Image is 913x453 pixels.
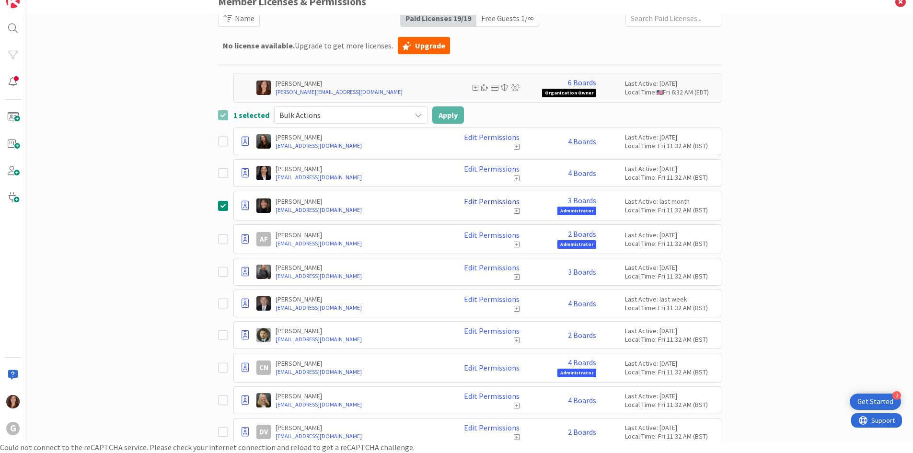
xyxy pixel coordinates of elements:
a: 2 Boards [568,428,596,436]
div: Last Active: [DATE] [625,392,716,400]
div: DV [256,425,271,439]
div: Last Active: [DATE] [625,133,716,141]
p: [PERSON_NAME] [276,423,443,432]
a: [EMAIL_ADDRESS][DOMAIN_NAME] [276,400,443,409]
a: Edit Permissions [464,133,520,141]
a: [EMAIL_ADDRESS][DOMAIN_NAME] [276,206,443,214]
div: CN [256,360,271,375]
div: Open Get Started checklist, remaining modules: 3 [850,394,901,410]
p: [PERSON_NAME] [276,392,443,400]
div: Local Time: Fri 11:32 AM (BST) [625,173,716,182]
input: Search Paid Licenses... [625,10,721,27]
p: [PERSON_NAME] [276,231,443,239]
a: 4 Boards [568,396,596,405]
span: Administrator [557,369,596,377]
div: Last Active: [DATE] [625,263,716,272]
div: Local Time: Fri 11:32 AM (BST) [625,368,716,376]
a: Edit Permissions [464,231,520,239]
span: Name [235,12,254,24]
button: Apply [432,106,464,124]
div: Local Time: Fri 11:32 AM (BST) [625,206,716,214]
img: AB [256,198,271,213]
a: [EMAIL_ADDRESS][DOMAIN_NAME] [276,368,443,376]
a: [EMAIL_ADDRESS][DOMAIN_NAME] [276,239,443,248]
a: 4 Boards [568,358,596,367]
a: [EMAIL_ADDRESS][DOMAIN_NAME] [276,432,443,441]
a: Edit Permissions [464,263,520,272]
a: [EMAIL_ADDRESS][DOMAIN_NAME] [276,141,443,150]
a: 4 Boards [568,137,596,146]
a: Edit Permissions [464,295,520,303]
a: 6 Boards [568,78,596,87]
a: Edit Permissions [464,363,520,372]
a: 3 Boards [568,196,596,205]
div: Local Time: Fri 11:32 AM (BST) [625,335,716,344]
span: Administrator [557,207,596,215]
img: DS [256,393,271,407]
a: Edit Permissions [464,326,520,335]
div: Paid Licenses 19 / 19 [401,10,476,26]
div: Get Started [857,397,893,407]
img: BG [256,296,271,311]
a: Upgrade [398,37,450,54]
a: Edit Permissions [464,392,520,400]
div: Free Guests 1 / ∞ [476,10,539,26]
div: Local Time: Fri 11:32 AM (BST) [625,303,716,312]
div: Local Time: Fri 11:32 AM (BST) [625,272,716,280]
a: 4 Boards [568,299,596,308]
a: 4 Boards [568,169,596,177]
div: Last Active: [DATE] [625,326,716,335]
span: Organization Owner [542,89,596,97]
div: Last Active: [DATE] [625,423,716,432]
div: Last Active: last month [625,197,716,206]
span: Support [20,1,44,13]
p: [PERSON_NAME] [276,359,443,368]
img: CA [256,81,271,95]
p: [PERSON_NAME] [276,164,443,173]
div: Last Active: last week [625,295,716,303]
div: Local Time: Fri 11:32 AM (BST) [625,141,716,150]
div: G [6,422,20,435]
div: Local Time: Fri 11:32 AM (BST) [625,239,716,248]
a: [EMAIL_ADDRESS][DOMAIN_NAME] [276,173,443,182]
a: 2 Boards [568,331,596,339]
p: [PERSON_NAME] [276,263,443,272]
div: Last Active: [DATE] [625,359,716,368]
a: [EMAIL_ADDRESS][DOMAIN_NAME] [276,272,443,280]
span: Administrator [557,240,596,249]
p: [PERSON_NAME] [276,326,443,335]
img: CA [6,395,20,408]
p: [PERSON_NAME] [276,295,443,303]
div: 3 [892,391,901,400]
img: AM [256,134,271,149]
span: 1 selected [233,109,269,121]
b: No license available. [223,41,295,50]
img: CG [256,328,271,342]
div: AF [256,232,271,246]
a: [PERSON_NAME][EMAIL_ADDRESS][DOMAIN_NAME] [276,88,443,96]
button: Name [218,10,260,27]
div: Last Active: [DATE] [625,164,716,173]
p: [PERSON_NAME] [276,197,443,206]
div: Local Time: Fri 11:32 AM (BST) [625,400,716,409]
div: Last Active: [DATE] [625,79,716,88]
a: [EMAIL_ADDRESS][DOMAIN_NAME] [276,335,443,344]
a: 2 Boards [568,230,596,238]
img: AM [256,166,271,180]
div: Local Time: Fri 6:32 AM (EDT) [625,88,716,96]
a: 3 Boards [568,267,596,276]
a: Edit Permissions [464,197,520,206]
p: [PERSON_NAME] [276,133,443,141]
div: Last Active: [DATE] [625,231,716,239]
a: [EMAIL_ADDRESS][DOMAIN_NAME] [276,303,443,312]
a: Edit Permissions [464,423,520,432]
span: Upgrade to get more licenses. [223,40,393,51]
a: Edit Permissions [464,164,520,173]
img: us.png [657,90,663,95]
span: Bulk Actions [279,108,406,122]
div: Local Time: Fri 11:32 AM (BST) [625,432,716,441]
p: [PERSON_NAME] [276,79,443,88]
img: BS [256,265,271,279]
